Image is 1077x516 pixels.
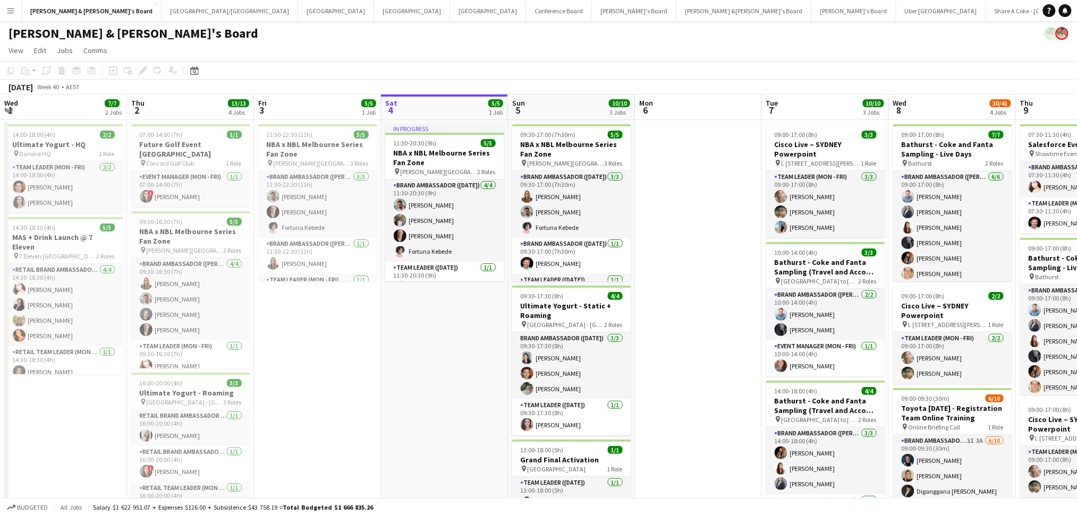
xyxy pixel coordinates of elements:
h3: Bathurst - Coke and Fanta Sampling - Live Days [893,140,1012,159]
span: Sun [512,98,525,108]
h3: Ultimate Yogurt - Roaming [131,388,250,398]
span: 1 Role [226,159,242,167]
app-job-card: 09:00-17:00 (8h)3/3Cisco Live – SYDNEY Powerpoint L [STREET_ADDRESS][PERSON_NAME] (Veritas Office... [766,124,885,238]
app-card-role: Team Leader ([DATE])1/113:00-18:00 (5h)Ly An [PERSON_NAME] [512,477,631,513]
button: [PERSON_NAME] & [PERSON_NAME]'s Board [676,1,812,21]
span: View [9,46,23,55]
span: 5/5 [361,99,376,107]
span: 1 Role [99,150,115,158]
span: 3/3 [227,379,242,387]
span: 09:00-17:00 (8h) [902,292,945,300]
span: 5/5 [481,139,496,147]
app-job-card: 09:30-16:30 (7h)5/5NBA x NBL Melbourne Series Fan Zone [PERSON_NAME][GEOGRAPHIC_DATA], [GEOGRAPHI... [131,211,250,368]
h3: Grand Final Activation [512,455,631,465]
span: ! [148,190,154,196]
span: 3 Roles [605,159,623,167]
span: 1 Role [988,423,1004,431]
span: 09:30-16:30 (7h) [140,218,183,226]
div: 2 Jobs [105,108,122,116]
span: 2 Roles [97,252,115,260]
span: 30/41 [990,99,1011,107]
app-card-role: Team Leader ([DATE])1/109:30-17:30 (8h)[PERSON_NAME] [512,399,631,435]
div: 1 Job [362,108,376,116]
span: 1/1 [608,446,623,454]
app-card-role: Brand Ambassador ([DATE])3/309:30-17:30 (8h)[PERSON_NAME][PERSON_NAME][PERSON_NAME] [512,332,631,399]
h3: Cisco Live – SYDNEY Powerpoint [766,140,885,159]
button: Budgeted [5,502,49,513]
app-user-avatar: Arrence Torres [1056,27,1068,40]
span: [PERSON_NAME][GEOGRAPHIC_DATA], [GEOGRAPHIC_DATA] [274,159,351,167]
span: 14:00-18:00 (4h) [13,131,56,139]
button: [GEOGRAPHIC_DATA] [450,1,526,21]
span: Wed [893,98,907,108]
h1: [PERSON_NAME] & [PERSON_NAME]'s Board [9,25,258,41]
span: 5/5 [488,99,503,107]
div: 3 Jobs [609,108,630,116]
span: 2/2 [989,292,1004,300]
span: 6/10 [986,394,1004,402]
app-job-card: 10:00-14:00 (4h)3/3Bathurst - Coke and Fanta Sampling (Travel and Accom Provided) [GEOGRAPHIC_DAT... [766,242,885,376]
span: 09:00-17:00 (8h) [902,131,945,139]
span: 3/3 [862,248,877,256]
span: 8 [892,104,907,116]
span: 14:00-18:00 (4h) [775,387,818,395]
app-card-role: Event Manager (Mon - Fri)1/107:00-14:00 (7h)![PERSON_NAME] [131,171,250,207]
app-card-role: Brand Ambassador ([PERSON_NAME])2/210:00-14:00 (4h)[PERSON_NAME][PERSON_NAME] [766,289,885,340]
button: [PERSON_NAME]'s Board [812,1,896,21]
span: 11:30-22:30 (11h) [267,131,313,139]
app-user-avatar: Arrence Torres [1045,27,1058,40]
a: View [4,44,28,57]
app-card-role: Team Leader ([DATE])1/111:30-20:30 (9h) [385,262,504,298]
div: In progress [385,124,504,133]
div: 09:30-17:30 (8h)4/4Ultimate Yogurt - Static + Roaming [GEOGRAPHIC_DATA] - [GEOGRAPHIC_DATA]2 Role... [512,286,631,435]
app-card-role: Team Leader (Mon - Fri)2/209:00-17:00 (8h)[PERSON_NAME][PERSON_NAME] [893,332,1012,384]
span: 3 [257,104,267,116]
h3: Ultimate Yogurt - HQ [4,140,123,149]
span: 4/4 [608,292,623,300]
h3: NBA x NBL Melbourne Series Fan Zone [258,140,377,159]
span: 09:00-17:00 (8h) [775,131,818,139]
div: 09:00-17:00 (8h)7/7Bathurst - Coke and Fanta Sampling - Live Days Bathurst2 RolesBrand Ambassador... [893,124,1012,281]
span: 10:00-14:00 (4h) [775,248,818,256]
span: ! [148,465,154,471]
span: 13/13 [228,99,249,107]
span: [GEOGRAPHIC_DATA] - [GEOGRAPHIC_DATA] [147,398,224,406]
app-card-role: Brand Ambassador ([PERSON_NAME])3/314:00-18:00 (4h)[PERSON_NAME][PERSON_NAME][PERSON_NAME] [766,427,885,494]
span: 1 Role [988,321,1004,329]
app-card-role: Brand Ambassador ([PERSON_NAME])1/111:30-22:30 (11h)[PERSON_NAME] [258,238,377,274]
span: 3 Roles [224,398,242,406]
app-job-card: 14:30-18:30 (4h)5/5MAS + Drink Launch @ 7 Eleven 7 Eleven [GEOGRAPHIC_DATA]2 RolesRETAIL Brand Am... [4,217,123,374]
div: 13:00-18:00 (5h)1/1Grand Final Activation [GEOGRAPHIC_DATA]1 RoleTeam Leader ([DATE])1/113:00-18:... [512,440,631,513]
span: 7/7 [989,131,1004,139]
span: Concord Golf Club [147,159,194,167]
span: 1 Role [861,159,877,167]
span: [PERSON_NAME][GEOGRAPHIC_DATA], [GEOGRAPHIC_DATA] [147,246,224,254]
span: 7 [765,104,778,116]
span: Week 40 [35,83,62,91]
span: 2 Roles [224,246,242,254]
span: 09:00-09:30 (30m) [902,394,950,402]
span: Thu [131,98,145,108]
span: 5/5 [100,223,115,231]
span: Sat [385,98,397,108]
span: Comms [83,46,107,55]
h3: NBA x NBL Melbourne Series Fan Zone [131,227,250,246]
span: 5 [511,104,525,116]
h3: NBA x NBL Melbourne Series Fan Zone [385,148,504,167]
div: 4 Jobs [990,108,1011,116]
span: 09:30-17:30 (8h) [521,292,564,300]
span: 5/5 [227,218,242,226]
app-card-role: Team Leader (Mon - Fri)1/1 [258,274,377,310]
app-card-role: Brand Ambassador ([DATE])1/109:30-17:00 (7h30m)[PERSON_NAME] [512,238,631,274]
span: All jobs [58,503,84,511]
span: L [STREET_ADDRESS][PERSON_NAME] (Veritas Offices) [782,159,861,167]
span: Thu [1020,98,1033,108]
span: Bathurst [1036,273,1059,281]
span: Fri [258,98,267,108]
div: 3 Jobs [863,108,884,116]
app-card-role: RETAIL Brand Ambassador (Mon - Fri)1/116:00-20:00 (4h)[PERSON_NAME] [131,410,250,446]
span: Total Budgeted $1 666 835.26 [283,503,373,511]
div: 07:00-14:00 (7h)1/1Future Golf Event [GEOGRAPHIC_DATA] Concord Golf Club1 RoleEvent Manager (Mon ... [131,124,250,207]
span: L [STREET_ADDRESS][PERSON_NAME] (Veritas Offices) [909,321,988,329]
span: 07:30-11:30 (4h) [1029,131,1072,139]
